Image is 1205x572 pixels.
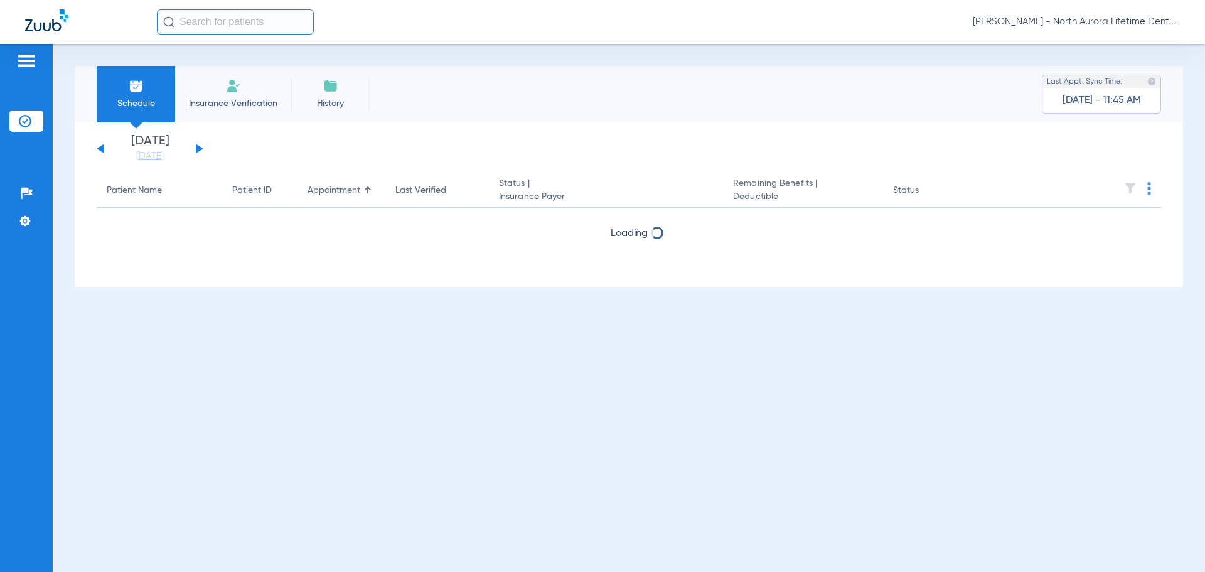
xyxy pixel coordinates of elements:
span: [PERSON_NAME] - North Aurora Lifetime Dentistry [973,16,1180,28]
th: Status [883,173,968,208]
span: Last Appt. Sync Time: [1047,75,1122,88]
img: filter.svg [1124,182,1137,195]
div: Appointment [308,184,375,197]
img: last sync help info [1147,77,1156,86]
span: [DATE] - 11:45 AM [1063,94,1141,107]
img: Search Icon [163,16,174,28]
img: Zuub Logo [25,9,68,31]
span: Schedule [106,97,166,110]
li: [DATE] [112,135,188,163]
a: [DATE] [112,150,188,163]
div: Last Verified [395,184,446,197]
div: Appointment [308,184,360,197]
th: Status | [489,173,723,208]
div: Patient ID [232,184,272,197]
span: Insurance Payer [499,190,713,203]
span: Loading [611,229,648,239]
th: Remaining Benefits | [723,173,882,208]
span: Deductible [733,190,872,203]
div: Patient Name [107,184,162,197]
div: Last Verified [395,184,479,197]
img: History [323,78,338,94]
div: Patient ID [232,184,287,197]
input: Search for patients [157,9,314,35]
div: Patient Name [107,184,212,197]
span: Insurance Verification [185,97,282,110]
img: group-dot-blue.svg [1147,182,1151,195]
img: hamburger-icon [16,53,36,68]
span: History [301,97,360,110]
img: Schedule [129,78,144,94]
img: Manual Insurance Verification [226,78,241,94]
